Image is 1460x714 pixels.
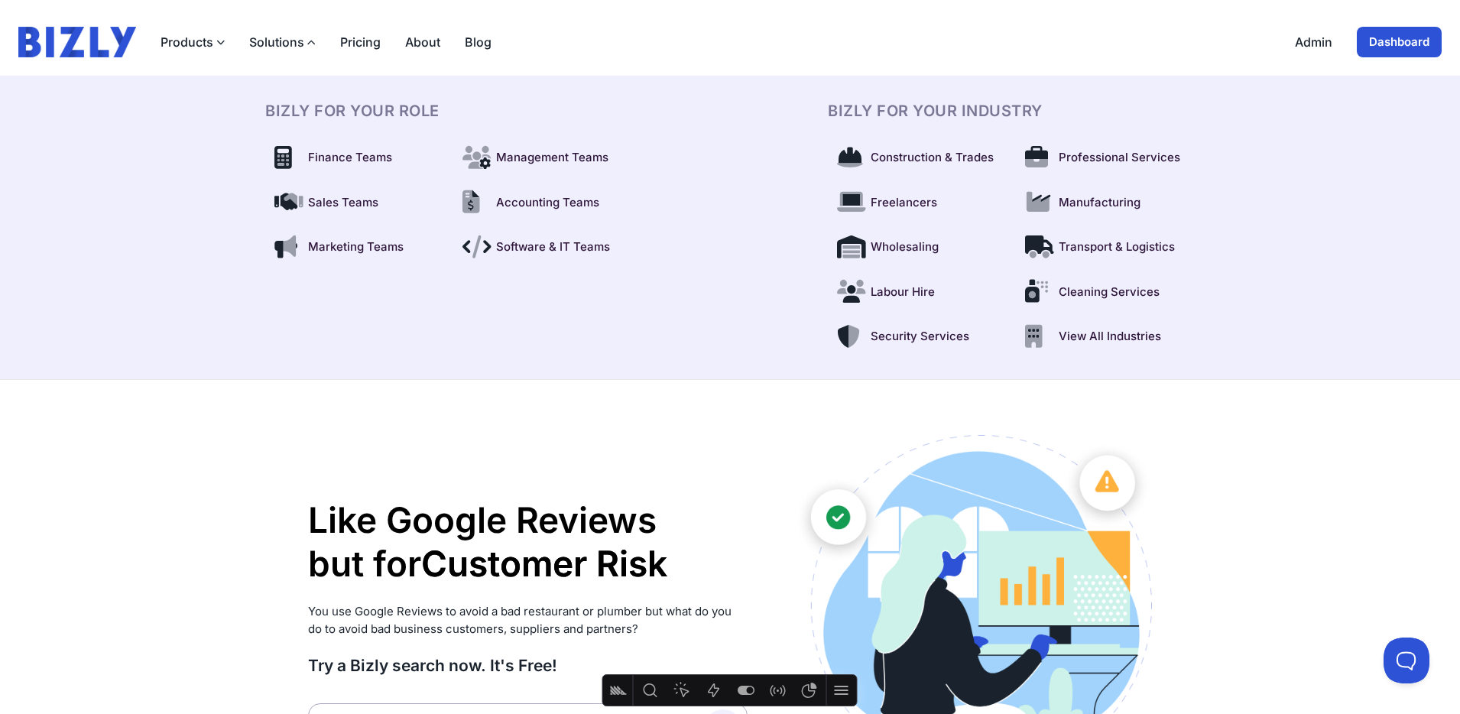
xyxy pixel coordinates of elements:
[1016,274,1195,310] a: Cleaning Services
[340,33,381,51] a: Pricing
[308,239,404,256] span: Marketing Teams
[265,100,632,122] h3: BIZLY For Your Role
[828,229,1007,265] a: Wholesaling
[1059,328,1161,346] span: View All Industries
[496,194,599,212] span: Accounting Teams
[265,229,444,265] a: Marketing Teams
[405,33,440,51] a: About
[871,239,939,256] span: Wholesaling
[1357,27,1442,57] a: Dashboard
[1016,185,1195,221] a: Manufacturing
[161,33,225,51] button: Products
[1295,33,1332,51] a: Admin
[453,140,632,176] a: Management Teams
[265,140,444,176] a: Finance Teams
[308,655,748,676] h3: Try a Bizly search now. It's Free!
[496,239,610,256] span: Software & IT Teams
[828,185,1007,221] a: Freelancers
[308,498,748,586] h1: Like Google Reviews but for
[1016,140,1195,176] a: Professional Services
[496,149,608,167] span: Management Teams
[828,274,1007,310] a: Labour Hire
[828,100,1195,122] h3: BIZLY For Your Industry
[828,140,1007,176] a: Construction & Trades
[871,328,969,346] span: Security Services
[1059,194,1140,212] span: Manufacturing
[265,185,444,221] a: Sales Teams
[453,185,632,221] a: Accounting Teams
[1059,239,1175,256] span: Transport & Logistics
[465,33,492,51] a: Blog
[453,229,632,265] a: Software & IT Teams
[1059,149,1180,167] span: Professional Services
[1016,229,1195,265] a: Transport & Logistics
[1384,638,1429,683] iframe: Toggle Customer Support
[871,149,994,167] span: Construction & Trades
[828,319,1007,355] a: Security Services
[308,603,748,638] p: You use Google Reviews to avoid a bad restaurant or plumber but what do you do to avoid bad busin...
[1016,319,1195,355] a: View All Industries
[871,194,937,212] span: Freelancers
[308,194,378,212] span: Sales Teams
[308,149,392,167] span: Finance Teams
[421,542,667,586] li: Customer Risk
[871,284,935,301] span: Labour Hire
[421,586,667,631] li: Supplier Risk
[1059,284,1160,301] span: Cleaning Services
[249,33,316,51] button: Solutions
